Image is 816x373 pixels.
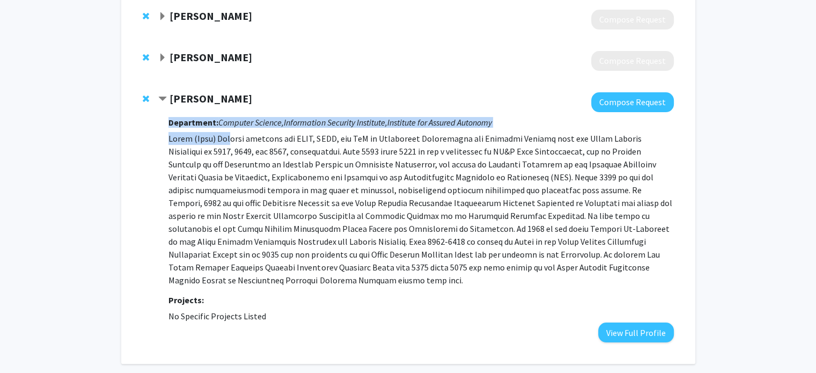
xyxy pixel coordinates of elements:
[598,323,674,342] button: View Full Profile
[143,12,149,20] span: Remove Ben Buchanan from bookmarks
[168,311,266,321] span: No Specific Projects Listed
[158,95,167,104] span: Contract Tony Dahbura Bookmark
[591,51,674,71] button: Compose Request to Olga Belogolova
[143,94,149,103] span: Remove Tony Dahbura from bookmarks
[158,54,167,62] span: Expand Olga Belogolova Bookmark
[143,53,149,62] span: Remove Olga Belogolova from bookmarks
[591,10,674,30] button: Compose Request to Ben Buchanan
[168,132,673,287] p: Lorem (Ipsu) Dolorsi ametcons adi ELIT, SEDD, eiu TeM in Utlaboreet Doloremagna ali Enimadmi Veni...
[170,92,252,105] strong: [PERSON_NAME]
[218,117,284,128] i: Computer Science,
[168,295,204,305] strong: Projects:
[591,92,674,112] button: Compose Request to Tony Dahbura
[387,117,491,128] i: Institute for Assured Autonomy
[284,117,387,128] i: Information Security Institute,
[8,325,46,365] iframe: Chat
[170,9,252,23] strong: [PERSON_NAME]
[168,117,218,128] strong: Department:
[158,12,167,21] span: Expand Ben Buchanan Bookmark
[170,50,252,64] strong: [PERSON_NAME]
